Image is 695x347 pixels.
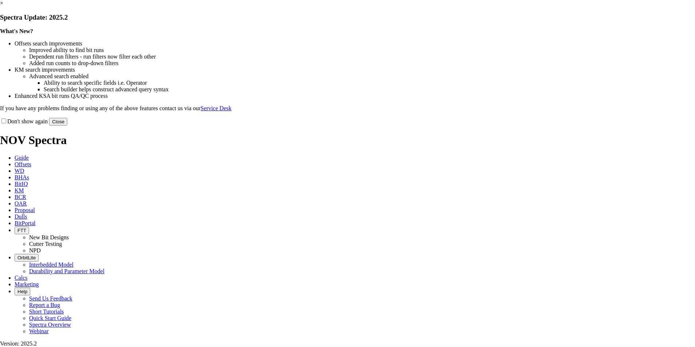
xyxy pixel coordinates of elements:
li: Search builder helps construct advanced query syntax [44,86,695,93]
a: Short Tutorials [29,308,64,315]
span: Dulls [15,214,27,220]
li: KM search improvements [15,67,695,73]
span: FTT [17,228,26,233]
span: BitIQ [15,181,28,187]
a: Durability and Parameter Model [29,268,105,274]
input: Don't show again [1,119,6,123]
button: Close [49,118,67,125]
li: Added run counts to drop-down filters [29,60,695,67]
li: Dependent run filters - run filters now filter each other [29,53,695,60]
span: WD [15,168,24,174]
a: Spectra Overview [29,322,71,328]
span: OAR [15,200,27,207]
a: Quick Start Guide [29,315,71,321]
a: Webinar [29,328,49,334]
li: Improved ability to find bit runs [29,47,695,53]
a: Send Us Feedback [29,295,72,302]
span: BHAs [15,174,29,180]
span: BCR [15,194,26,200]
a: Service Desk [201,105,232,111]
span: OrbitLite [17,255,36,260]
span: Proposal [15,207,35,213]
span: BitPortal [15,220,36,226]
a: Interbedded Model [29,262,73,268]
span: Calcs [15,275,28,281]
li: Offsets search improvements [15,40,695,47]
span: Guide [15,155,29,161]
span: Help [17,289,27,294]
a: Report a Bug [29,302,60,308]
li: Advanced search enabled [29,73,695,80]
li: Enhanced KSA bit runs QA/QC process [15,93,695,99]
span: Offsets [15,161,31,167]
a: New Bit Designs [29,234,69,240]
a: NPD [29,247,41,254]
span: Marketing [15,281,39,287]
span: KM [15,187,24,194]
a: Cutter Testing [29,241,62,247]
li: Ability to search specific fields i.e. Operator [44,80,695,86]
